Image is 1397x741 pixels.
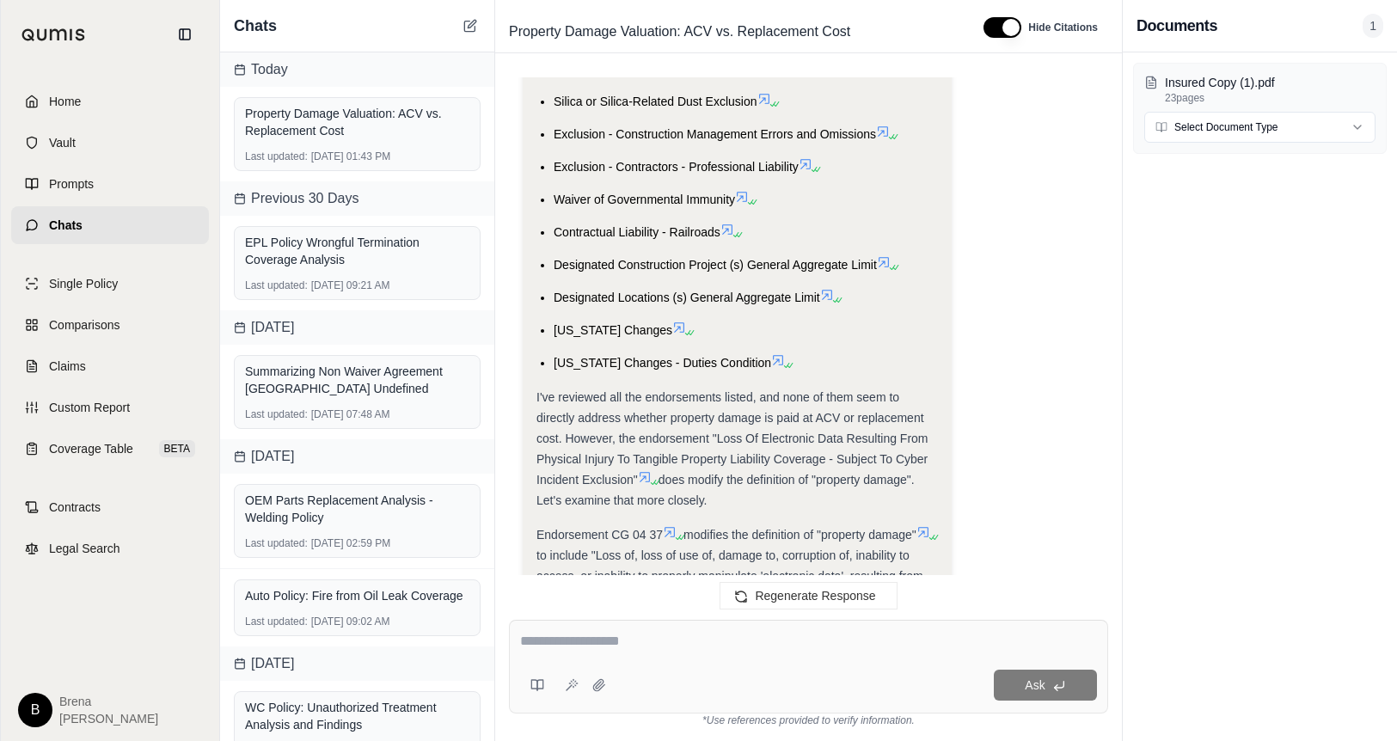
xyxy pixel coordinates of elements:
button: Insured Copy (1).pdf23pages [1144,74,1376,105]
span: Last updated: [245,536,308,550]
span: Exclusion - Construction Management Errors and Omissions [554,127,876,141]
a: Comparisons [11,306,209,344]
button: Collapse sidebar [171,21,199,48]
span: Comparisons [49,316,119,334]
span: [PERSON_NAME] [59,710,158,727]
span: Property Damage Valuation: ACV vs. Replacement Cost [502,18,857,46]
a: Prompts [11,165,209,203]
a: Custom Report [11,389,209,426]
span: does modify the definition of "property damage". Let's examine that more closely. [536,473,915,507]
span: Waiver of Governmental Immunity [554,193,735,206]
span: Last updated: [245,150,308,163]
span: Legal Search [49,540,120,557]
span: Coverage Table [49,440,133,457]
span: Endorsement CG 04 37 [536,528,663,542]
div: [DATE] 09:02 AM [245,615,469,628]
div: Previous 30 Days [220,181,494,216]
div: EPL Policy Wrongful Termination Coverage Analysis [245,234,469,268]
a: Legal Search [11,530,209,567]
span: Claims [49,358,86,375]
span: Single Policy [49,275,118,292]
div: Auto Policy: Fire from Oil Leak Coverage [245,587,469,604]
div: [DATE] 09:21 AM [245,279,469,292]
div: WC Policy: Unauthorized Treatment Analysis and Findings [245,699,469,733]
span: BETA [159,440,195,457]
div: [DATE] [220,439,494,474]
span: Vault [49,134,76,151]
a: Chats [11,206,209,244]
span: 1 [1363,14,1383,38]
span: Silica or Silica-Related Dust Exclusion [554,95,757,108]
div: B [18,693,52,727]
span: Designated Locations (s) General Aggregate Limit [554,291,820,304]
div: *Use references provided to verify information. [509,713,1108,727]
button: Ask [994,670,1097,701]
div: Today [220,52,494,87]
span: [US_STATE] Changes [554,323,672,337]
span: Brena [59,693,158,710]
span: Prompts [49,175,94,193]
span: Designated Construction Project (s) General Aggregate Limit [554,258,877,272]
button: Regenerate Response [720,582,897,609]
span: Last updated: [245,279,308,292]
span: Contracts [49,499,101,516]
a: Single Policy [11,265,209,303]
span: [US_STATE] Changes - Duties Condition [554,356,771,370]
div: [DATE] [220,646,494,681]
span: Last updated: [245,615,308,628]
span: Contractual Liability - Railroads [554,225,720,239]
span: Exclusion - Contractors - Professional Liability [554,160,799,174]
span: to include "Loss of, loss of use of, damage to, corruption of, inability to access, or inability ... [536,548,923,603]
span: Regenerate Response [755,589,875,603]
div: [DATE] [220,310,494,345]
div: Summarizing Non Waiver Agreement [GEOGRAPHIC_DATA] Undefined [245,363,469,397]
a: Contracts [11,488,209,526]
h3: Documents [1137,14,1217,38]
span: Home [49,93,81,110]
a: Coverage TableBETA [11,430,209,468]
div: [DATE] 01:43 PM [245,150,469,163]
div: Edit Title [502,18,963,46]
span: Chats [49,217,83,234]
a: Vault [11,124,209,162]
p: Insured Copy (1).pdf [1165,74,1376,91]
p: 23 pages [1165,91,1376,105]
span: Hide Citations [1028,21,1098,34]
a: Home [11,83,209,120]
span: Ask [1025,678,1045,692]
div: Property Damage Valuation: ACV vs. Replacement Cost [245,105,469,139]
img: Qumis Logo [21,28,86,41]
div: OEM Parts Replacement Analysis - Welding Policy [245,492,469,526]
span: I've reviewed all the endorsements listed, and none of them seem to directly address whether prop... [536,390,928,487]
a: Claims [11,347,209,385]
div: [DATE] 02:59 PM [245,536,469,550]
div: [DATE] 07:48 AM [245,407,469,421]
span: Chats [234,14,277,38]
span: Last updated: [245,407,308,421]
span: modifies the definition of "property damage" [683,528,916,542]
span: Custom Report [49,399,130,416]
button: New Chat [460,15,481,36]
